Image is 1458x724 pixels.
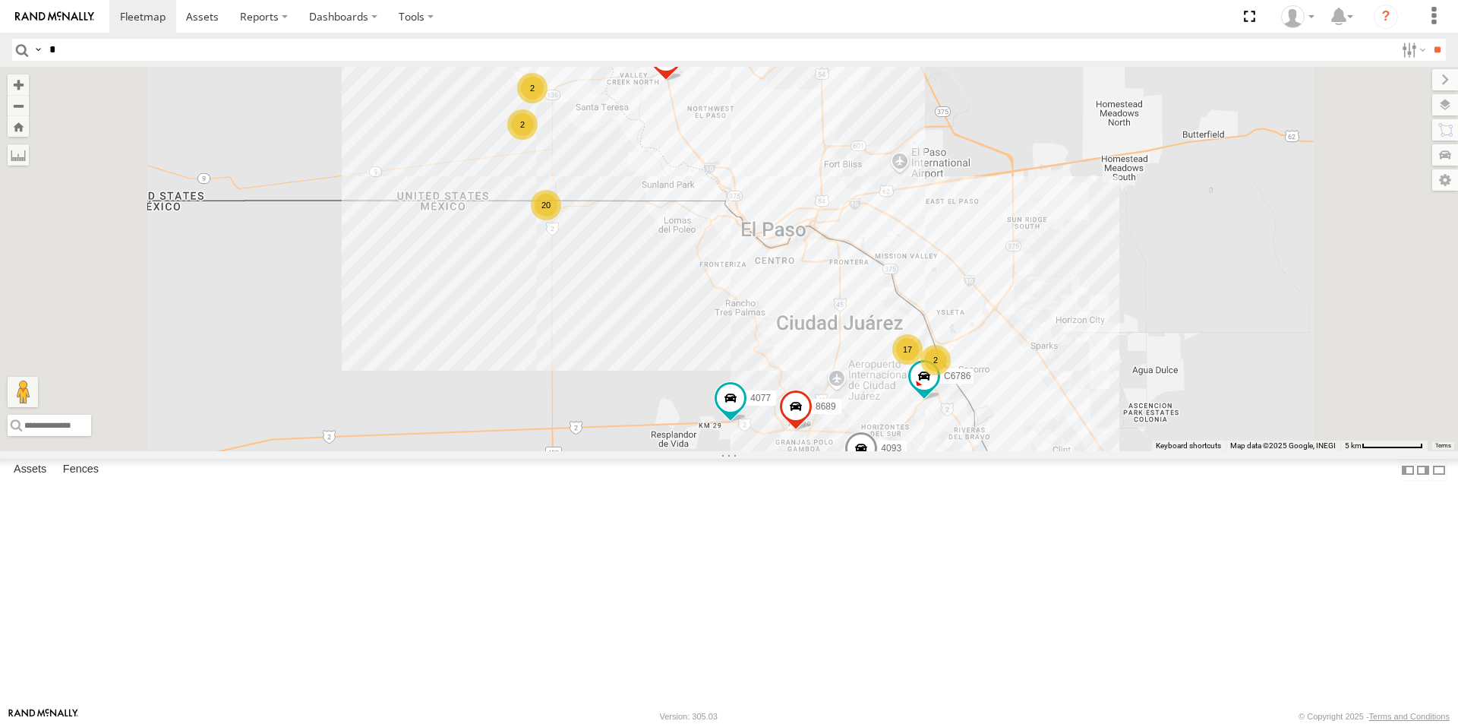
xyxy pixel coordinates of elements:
label: Search Query [32,39,44,61]
a: Visit our Website [8,709,78,724]
div: 2 [517,73,548,103]
img: rand-logo.svg [15,11,94,22]
button: Zoom Home [8,116,29,137]
button: Zoom out [8,95,29,116]
span: C6786 [944,371,970,381]
div: Version: 305.03 [660,712,718,721]
div: © Copyright 2025 - [1299,712,1450,721]
label: Dock Summary Table to the Left [1400,459,1415,481]
label: Fences [55,460,106,481]
div: 17 [892,334,923,365]
label: Dock Summary Table to the Right [1415,459,1431,481]
a: Terms and Conditions [1369,712,1450,721]
div: 2 [507,109,538,140]
a: Terms [1435,442,1451,448]
span: 4077 [750,393,771,403]
button: Drag Pegman onto the map to open Street View [8,377,38,407]
i: ? [1374,5,1398,29]
label: Assets [6,460,54,481]
button: Keyboard shortcuts [1156,441,1221,451]
span: Map data ©2025 Google, INEGI [1230,441,1336,450]
span: 4093 [881,443,901,454]
span: 5 km [1345,441,1362,450]
div: 20 [531,190,561,220]
label: Search Filter Options [1396,39,1428,61]
span: 8689 [816,401,836,412]
label: Measure [8,144,29,166]
button: Zoom in [8,74,29,95]
label: Map Settings [1432,169,1458,191]
div: 2 [920,345,951,375]
button: Map Scale: 5 km per 77 pixels [1340,441,1428,451]
div: foxconn f [1276,5,1320,28]
label: Hide Summary Table [1431,459,1447,481]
